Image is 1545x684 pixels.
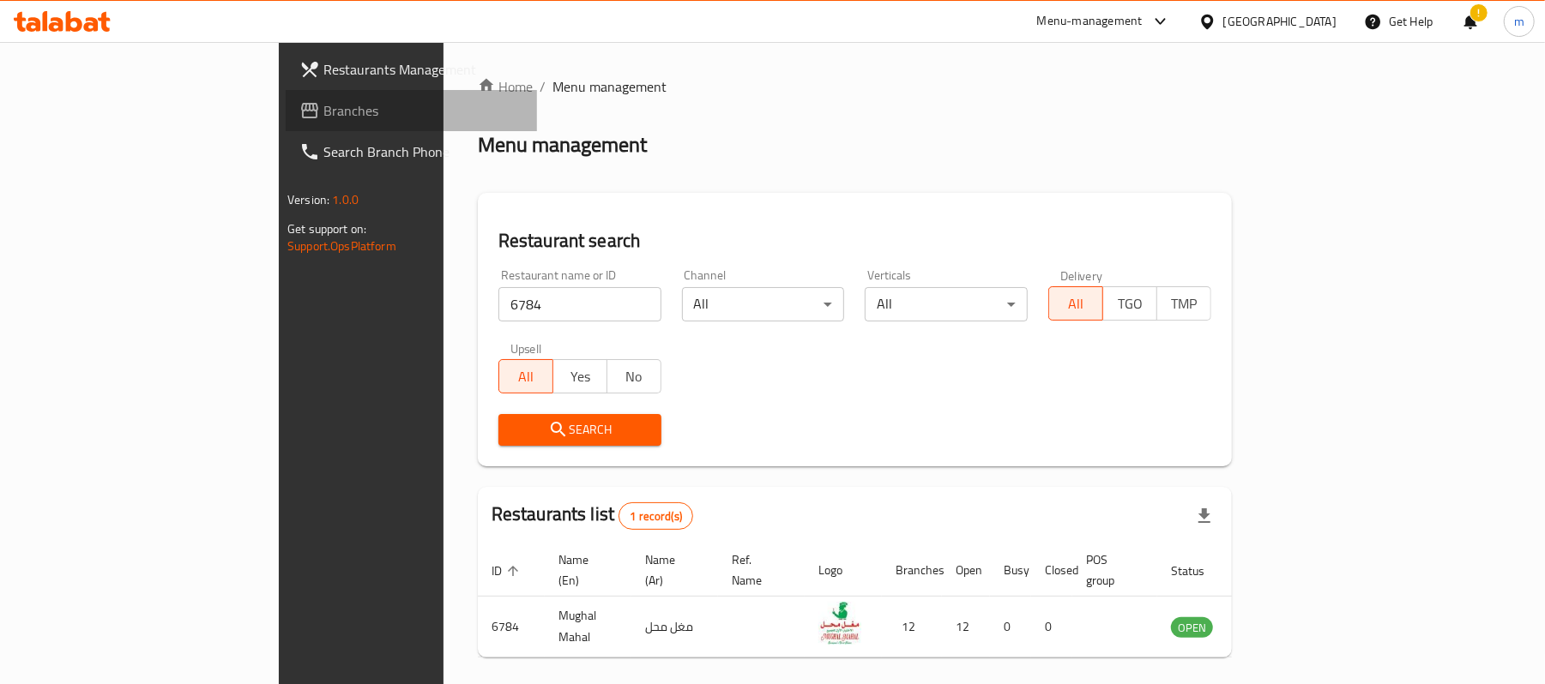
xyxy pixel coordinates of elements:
[1164,291,1204,316] span: TMP
[882,544,942,597] th: Branches
[1031,544,1072,597] th: Closed
[323,141,523,162] span: Search Branch Phone
[478,544,1307,657] table: enhanced table
[1048,286,1103,321] button: All
[942,597,990,657] td: 12
[287,189,329,211] span: Version:
[498,228,1211,254] h2: Restaurant search
[492,501,693,530] h2: Restaurants list
[805,544,882,597] th: Logo
[512,419,648,441] span: Search
[732,549,784,591] span: Ref. Name
[1060,269,1103,281] label: Delivery
[942,544,990,597] th: Open
[1037,11,1143,32] div: Menu-management
[619,508,692,525] span: 1 record(s)
[478,131,647,159] h2: Menu management
[552,359,607,393] button: Yes
[323,100,523,121] span: Branches
[990,597,1031,657] td: 0
[286,49,537,90] a: Restaurants Management
[323,59,523,80] span: Restaurants Management
[498,287,661,321] input: Search for restaurant name or ID..
[498,359,553,393] button: All
[1171,561,1227,581] span: Status
[287,235,396,257] a: Support.OpsPlatform
[560,364,600,389] span: Yes
[478,76,1232,97] nav: breadcrumb
[990,544,1031,597] th: Busy
[540,76,546,97] li: /
[492,561,524,581] span: ID
[645,549,697,591] span: Name (Ar)
[1223,12,1337,31] div: [GEOGRAPHIC_DATA]
[558,549,611,591] span: Name (En)
[818,602,861,645] img: Mughal Mahal
[552,76,667,97] span: Menu management
[1156,286,1211,321] button: TMP
[614,364,655,389] span: No
[865,287,1028,321] div: All
[882,597,942,657] td: 12
[545,597,631,657] td: Mughal Mahal
[498,414,661,446] button: Search
[1171,618,1213,638] span: OPEN
[1110,291,1150,316] span: TGO
[607,359,661,393] button: No
[619,502,693,530] div: Total records count
[332,189,359,211] span: 1.0.0
[1184,495,1225,537] div: Export file
[286,90,537,131] a: Branches
[631,597,718,657] td: مغل محل
[682,287,845,321] div: All
[506,364,546,389] span: All
[286,131,537,172] a: Search Branch Phone
[1086,549,1137,591] span: POS group
[1031,597,1072,657] td: 0
[1102,286,1157,321] button: TGO
[1514,12,1524,31] span: m
[1056,291,1096,316] span: All
[510,342,542,354] label: Upsell
[287,218,366,240] span: Get support on:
